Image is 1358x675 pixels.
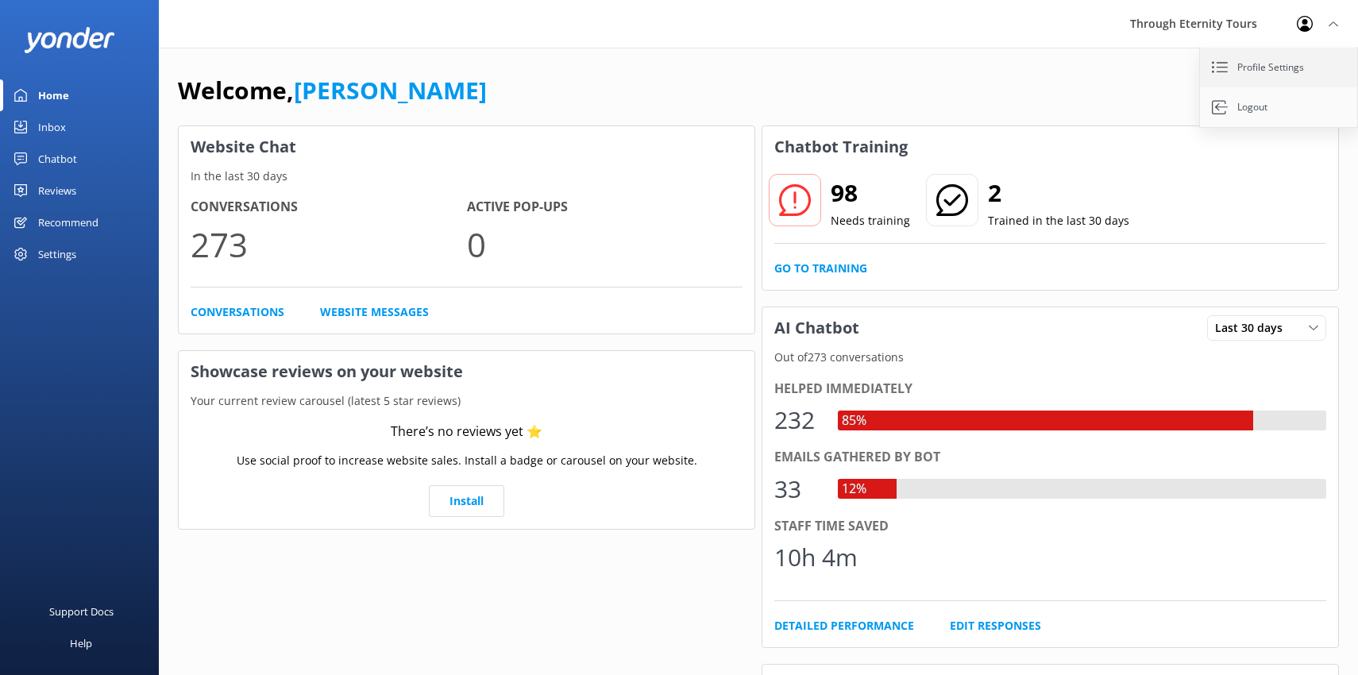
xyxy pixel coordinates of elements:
div: Settings [38,238,76,270]
a: Go to Training [774,260,867,277]
p: Your current review carousel (latest 5 star reviews) [179,392,754,410]
div: Inbox [38,111,66,143]
div: 10h 4m [774,538,858,577]
div: 85% [838,411,870,431]
span: Last 30 days [1215,319,1292,337]
p: Use social proof to increase website sales. Install a badge or carousel on your website. [237,452,697,469]
h2: 98 [831,174,910,212]
div: Support Docs [49,596,114,627]
h3: Showcase reviews on your website [179,351,754,392]
a: Edit Responses [950,617,1041,634]
a: Website Messages [320,303,429,321]
h1: Welcome, [178,71,487,110]
h2: 2 [988,174,1129,212]
div: Staff time saved [774,516,1326,537]
div: 232 [774,401,822,439]
div: 33 [774,470,822,508]
div: 12% [838,479,870,499]
p: In the last 30 days [179,168,754,185]
p: Out of 273 conversations [762,349,1338,366]
div: Recommend [38,206,98,238]
div: Emails gathered by bot [774,447,1326,468]
h4: Conversations [191,197,467,218]
a: Conversations [191,303,284,321]
div: Home [38,79,69,111]
p: Needs training [831,212,910,229]
p: Trained in the last 30 days [988,212,1129,229]
p: 273 [191,218,467,271]
p: 0 [467,218,743,271]
a: Install [429,485,504,517]
a: Detailed Performance [774,617,914,634]
div: Chatbot [38,143,77,175]
div: Reviews [38,175,76,206]
h4: Active Pop-ups [467,197,743,218]
div: Help [70,627,92,659]
h3: Website Chat [179,126,754,168]
div: There’s no reviews yet ⭐ [391,422,542,442]
a: [PERSON_NAME] [294,74,487,106]
img: yonder-white-logo.png [24,27,115,53]
div: Helped immediately [774,379,1326,399]
h3: Chatbot Training [762,126,920,168]
h3: AI Chatbot [762,307,871,349]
